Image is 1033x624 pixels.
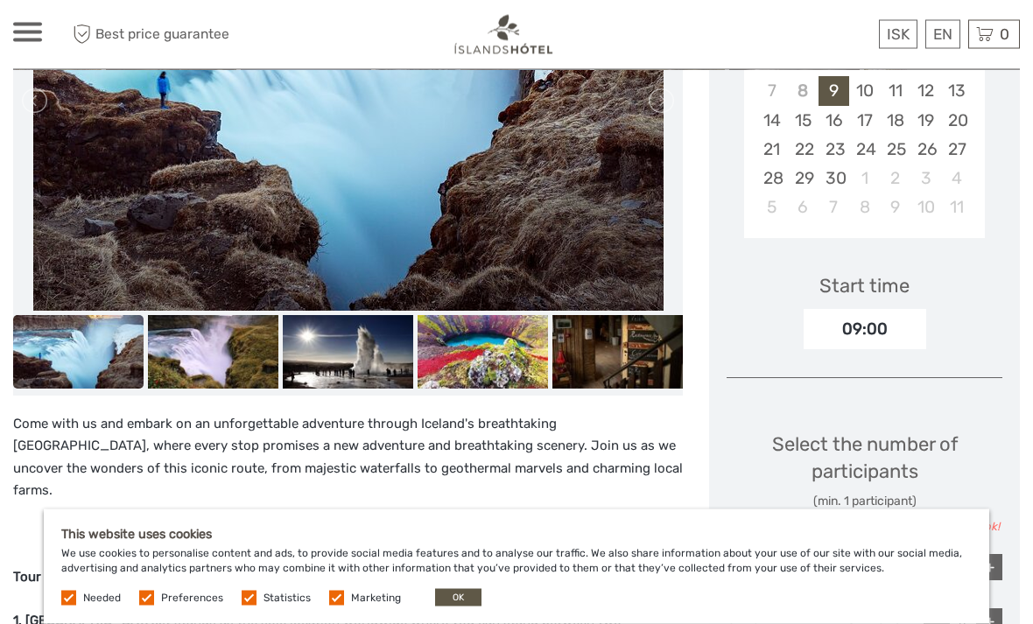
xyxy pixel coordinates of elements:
[941,107,972,136] div: Choose Saturday, September 20th, 2025
[925,20,960,49] div: EN
[25,31,198,45] p: We're away right now. Please check back later!
[727,494,1002,511] div: (min. 1 participant)
[435,589,481,606] button: OK
[976,555,1002,581] div: +
[880,77,910,106] div: Choose Thursday, September 11th, 2025
[283,316,413,389] img: 8af6e9cde5ef40d8b6fa327880d0e646_slider_thumbnail.jpg
[788,107,819,136] div: Choose Monday, September 15th, 2025
[13,414,683,503] p: Come with us and embark on an unforgettable adventure through Iceland's breathtaking [GEOGRAPHIC_...
[756,193,787,222] div: Choose Sunday, October 5th, 2025
[201,27,222,48] button: Open LiveChat chat widget
[849,77,880,106] div: Choose Wednesday, September 10th, 2025
[44,509,989,624] div: We use cookies to personalise content and ads, to provide social media features and to analyse ou...
[941,136,972,165] div: Choose Saturday, September 27th, 2025
[910,165,941,193] div: Choose Friday, October 3rd, 2025
[552,316,683,389] img: ba60030af6fe4243a1a88458776d35f3_slider_thumbnail.jpg
[68,20,265,49] span: Best price guarantee
[849,165,880,193] div: Choose Wednesday, October 1st, 2025
[788,136,819,165] div: Choose Monday, September 22nd, 2025
[83,591,121,606] label: Needed
[788,193,819,222] div: Choose Monday, October 6th, 2025
[910,107,941,136] div: Choose Friday, September 19th, 2025
[941,193,972,222] div: Choose Saturday, October 11th, 2025
[804,310,926,350] div: 09:00
[880,136,910,165] div: Choose Thursday, September 25th, 2025
[727,431,1002,536] div: Select the number of participants
[910,136,941,165] div: Choose Friday, September 26th, 2025
[819,273,910,300] div: Start time
[749,48,979,222] div: month 2025-09
[910,77,941,106] div: Choose Friday, September 12th, 2025
[756,165,787,193] div: Choose Sunday, September 28th, 2025
[264,591,311,606] label: Statistics
[148,316,278,389] img: 959bc2ac4db84b72b9c6d67abd91b9a5_slider_thumbnail.jpg
[887,25,910,43] span: ISK
[756,77,787,106] div: Not available Sunday, September 7th, 2025
[819,193,849,222] div: Choose Tuesday, October 7th, 2025
[819,107,849,136] div: Choose Tuesday, September 16th, 2025
[997,25,1012,43] span: 0
[453,13,554,56] img: 1298-aa34540a-eaca-4c1b-b063-13e4b802c612_logo_small.png
[880,193,910,222] div: Choose Thursday, October 9th, 2025
[849,107,880,136] div: Choose Wednesday, September 17th, 2025
[819,136,849,165] div: Choose Tuesday, September 23rd, 2025
[819,77,849,106] div: Choose Tuesday, September 9th, 2025
[756,136,787,165] div: Choose Sunday, September 21st, 2025
[849,136,880,165] div: Choose Wednesday, September 24th, 2025
[941,77,972,106] div: Choose Saturday, September 13th, 2025
[13,316,144,389] img: da3af14b02c64d67a19c04839aa2854d_slider_thumbnail.jpg
[849,193,880,222] div: Choose Wednesday, October 8th, 2025
[819,165,849,193] div: Choose Tuesday, September 30th, 2025
[61,527,972,542] h5: This website uses cookies
[880,165,910,193] div: Choose Thursday, October 2nd, 2025
[788,77,819,106] div: Not available Monday, September 8th, 2025
[910,193,941,222] div: Choose Friday, October 10th, 2025
[418,316,548,389] img: 6e696d45278c4d96b6db4c8d07283a51_slider_thumbnail.jpg
[788,165,819,193] div: Choose Monday, September 29th, 2025
[756,107,787,136] div: Choose Sunday, September 14th, 2025
[161,591,223,606] label: Preferences
[941,165,972,193] div: Choose Saturday, October 4th, 2025
[880,107,910,136] div: Choose Thursday, September 18th, 2025
[351,591,401,606] label: Marketing
[13,570,112,585] strong: Tour Highlights:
